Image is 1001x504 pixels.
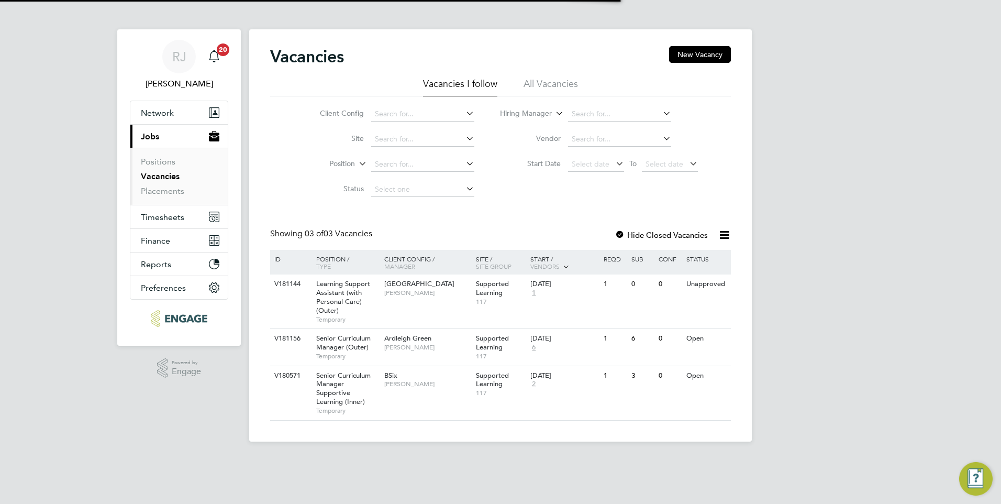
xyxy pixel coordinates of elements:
label: Vendor [500,134,561,143]
span: Select date [646,159,683,169]
span: 117 [476,389,526,397]
a: Go to home page [130,310,228,327]
div: Status [684,250,729,268]
div: 1 [601,366,628,386]
div: Jobs [130,148,228,205]
button: Network [130,101,228,124]
div: 0 [656,275,683,294]
a: Placements [141,186,184,196]
span: Temporary [316,352,379,360]
span: Ardleigh Green [384,334,431,343]
a: Positions [141,157,175,167]
button: Preferences [130,276,228,299]
div: Conf [656,250,683,268]
span: Site Group [476,262,511,270]
span: 117 [476,352,526,360]
span: Preferences [141,283,186,293]
div: Showing [270,228,374,239]
span: [PERSON_NAME] [384,380,471,388]
button: Jobs [130,125,228,148]
span: Type [316,262,331,270]
label: Client Config [304,108,364,118]
span: Engage [172,367,201,376]
div: Site / [473,250,528,275]
input: Select one [371,182,474,197]
span: Vendors [530,262,560,270]
a: 20 [204,40,225,73]
span: RJ [172,50,186,63]
span: Temporary [316,407,379,415]
span: [PERSON_NAME] [384,289,471,297]
div: 1 [601,329,628,348]
button: Finance [130,229,228,252]
div: 0 [629,275,656,294]
a: Powered byEngage [157,358,202,378]
img: ncclondon-logo-retina.png [151,310,207,327]
span: Timesheets [141,212,184,222]
li: All Vacancies [524,78,578,96]
a: Vacancies [141,171,180,181]
span: 20 [217,43,229,56]
span: 03 Vacancies [305,228,372,239]
div: 0 [656,366,683,386]
span: Finance [141,236,170,246]
div: V181156 [272,329,308,348]
input: Search for... [371,157,474,172]
div: Client Config / [382,250,473,275]
span: 03 of [305,228,324,239]
span: Manager [384,262,415,270]
span: 6 [530,343,537,352]
span: 1 [530,289,537,298]
div: 6 [629,329,656,348]
label: Hide Closed Vacancies [615,230,708,240]
span: 2 [530,380,537,389]
span: Supported Learning [476,371,509,389]
span: 117 [476,298,526,306]
a: RJ[PERSON_NAME] [130,40,228,90]
button: Engage Resource Center [959,462,993,496]
span: Senior Curriculum Manager Supportive Learning (Inner) [316,371,371,407]
label: Hiring Manager [492,108,552,119]
button: Reports [130,253,228,276]
span: [GEOGRAPHIC_DATA] [384,279,454,288]
span: Senior Curriculum Manager (Outer) [316,334,371,352]
div: 1 [601,275,628,294]
span: Select date [572,159,609,169]
input: Search for... [371,132,474,147]
span: Supported Learning [476,279,509,297]
div: 3 [629,366,656,386]
span: Reports [141,259,171,269]
input: Search for... [568,132,671,147]
div: Position / [308,250,382,275]
input: Search for... [568,107,671,122]
label: Status [304,184,364,193]
label: Start Date [500,159,561,168]
span: Rachel Johnson [130,78,228,90]
div: Unapproved [684,275,729,294]
li: Vacancies I follow [423,78,497,96]
span: Temporary [316,315,379,324]
div: [DATE] [530,371,598,380]
div: Sub [629,250,656,268]
button: New Vacancy [669,46,731,63]
div: ID [272,250,308,268]
span: [PERSON_NAME] [384,343,471,352]
div: [DATE] [530,334,598,343]
span: Learning Support Assistant (with Personal Care) (Outer) [316,279,370,315]
span: Jobs [141,132,159,141]
label: Site [304,134,364,143]
div: [DATE] [530,280,598,289]
label: Position [295,159,355,169]
div: 0 [656,329,683,348]
nav: Main navigation [117,29,241,346]
div: Start / [528,250,601,276]
div: V181144 [272,275,308,294]
button: Timesheets [130,205,228,228]
span: Network [141,108,174,118]
div: Reqd [601,250,628,268]
span: To [626,157,640,170]
span: Supported Learning [476,334,509,352]
div: Open [684,366,729,386]
h2: Vacancies [270,46,344,67]
div: Open [684,329,729,348]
